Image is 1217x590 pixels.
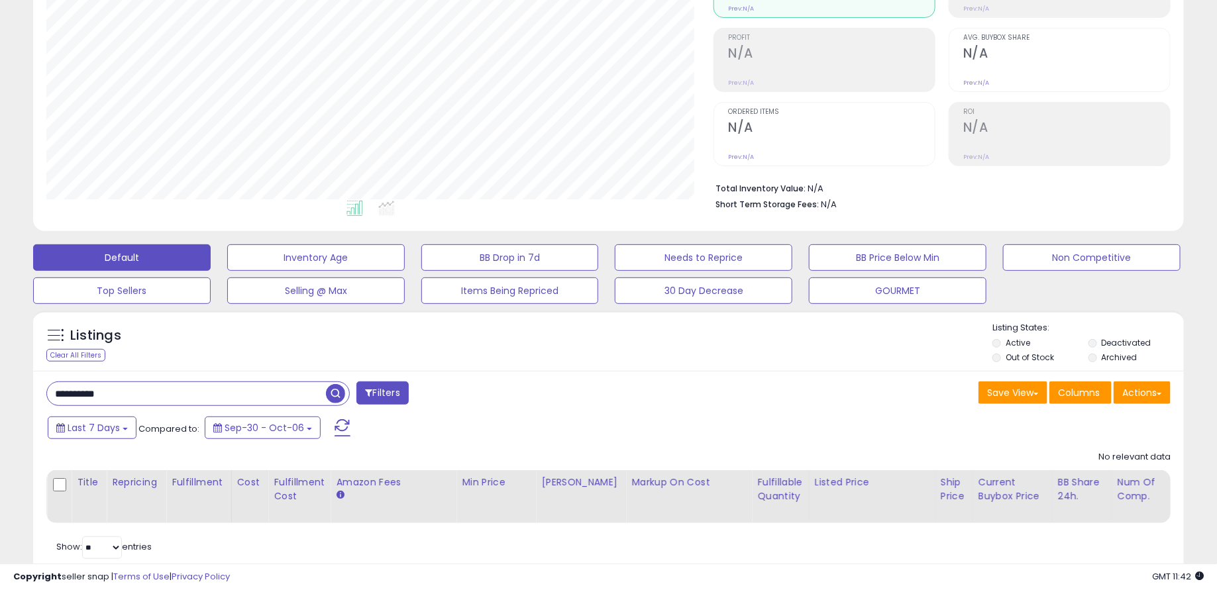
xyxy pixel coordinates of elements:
p: Listing States: [992,322,1184,334]
div: Fulfillable Quantity [757,475,803,503]
small: Amazon Fees. [336,489,344,501]
h2: N/A [728,46,935,64]
button: Sep-30 - Oct-06 [205,417,321,439]
div: Title [77,475,101,489]
strong: Copyright [13,570,62,583]
span: Sep-30 - Oct-06 [225,421,304,434]
small: Prev: N/A [728,79,754,87]
small: Prev: N/A [963,153,989,161]
button: Non Competitive [1003,244,1181,271]
span: Avg. Buybox Share [963,34,1170,42]
label: Archived [1102,352,1138,363]
button: Default [33,244,211,271]
div: Clear All Filters [46,349,105,362]
span: N/A [821,198,837,211]
button: BB Price Below Min [809,244,986,271]
button: Inventory Age [227,244,405,271]
div: Listed Price [815,475,929,489]
a: Privacy Policy [172,570,230,583]
small: Prev: N/A [963,79,989,87]
button: Top Sellers [33,277,211,304]
div: seller snap | | [13,571,230,583]
b: Total Inventory Value: [715,183,806,194]
th: The percentage added to the cost of goods (COGS) that forms the calculator for Min & Max prices. [626,470,752,523]
span: 2025-10-14 11:42 GMT [1152,570,1204,583]
button: GOURMET [809,277,986,304]
button: Items Being Repriced [421,277,599,304]
label: Active [1006,337,1030,348]
button: BB Drop in 7d [421,244,599,271]
div: Fulfillment [172,475,225,489]
button: Save View [979,381,1047,404]
div: BB Share 24h. [1058,475,1106,503]
h2: N/A [728,120,935,138]
span: Profit [728,34,935,42]
small: Prev: N/A [963,5,989,13]
button: 30 Day Decrease [615,277,792,304]
div: No relevant data [1098,451,1171,464]
div: Repricing [112,475,160,489]
button: Columns [1049,381,1112,404]
a: Terms of Use [113,570,170,583]
div: Num of Comp. [1118,475,1166,503]
span: Last 7 Days [68,421,120,434]
div: Markup on Cost [631,475,746,489]
span: Columns [1058,386,1100,399]
small: Prev: N/A [728,5,754,13]
button: Selling @ Max [227,277,405,304]
span: Compared to: [138,422,199,435]
div: Current Buybox Price [979,475,1047,503]
b: Short Term Storage Fees: [715,199,819,210]
button: Filters [356,381,408,405]
h2: N/A [963,46,1170,64]
span: Show: entries [56,540,152,553]
h2: N/A [963,120,1170,138]
button: Actions [1114,381,1171,404]
div: Fulfillment Cost [274,475,325,503]
button: Needs to Reprice [615,244,792,271]
label: Deactivated [1102,337,1151,348]
button: Last 7 Days [48,417,136,439]
div: Ship Price [941,475,967,503]
span: ROI [963,109,1170,116]
span: Ordered Items [728,109,935,116]
div: [PERSON_NAME] [541,475,620,489]
label: Out of Stock [1006,352,1054,363]
div: Amazon Fees [336,475,450,489]
div: Min Price [462,475,530,489]
li: N/A [715,179,1161,195]
div: Cost [237,475,263,489]
h5: Listings [70,326,121,345]
small: Prev: N/A [728,153,754,161]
